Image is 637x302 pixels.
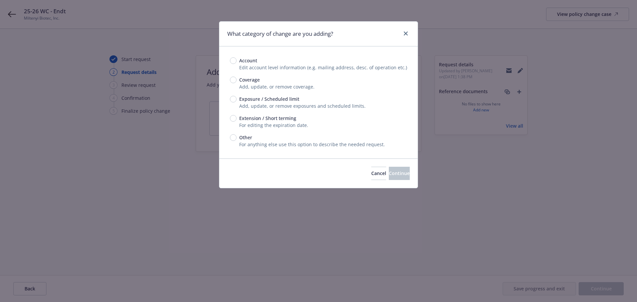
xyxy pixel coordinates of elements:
span: Continue [389,170,410,176]
span: Add, update, or remove exposures and scheduled limits. [239,103,366,109]
span: Other [239,134,252,141]
button: Continue [389,167,410,180]
span: Account [239,57,257,64]
span: For anything else use this option to describe the needed request. [239,141,385,148]
input: Account [230,57,237,64]
span: For editing the expiration date. [239,122,308,128]
a: close [402,30,410,37]
input: Exposure / Scheduled limit [230,96,237,102]
input: Other [230,134,237,141]
span: Extension / Short terming [239,115,296,122]
span: Edit account level information (e.g. mailing address, desc. of operation etc.) [239,64,407,71]
span: Add, update, or remove coverage. [239,84,315,90]
input: Coverage [230,77,237,83]
button: Cancel [371,167,386,180]
span: Coverage [239,76,260,83]
span: Exposure / Scheduled limit [239,95,299,102]
h1: What category of change are you adding? [227,30,333,38]
span: Cancel [371,170,386,176]
input: Extension / Short terming [230,115,237,122]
